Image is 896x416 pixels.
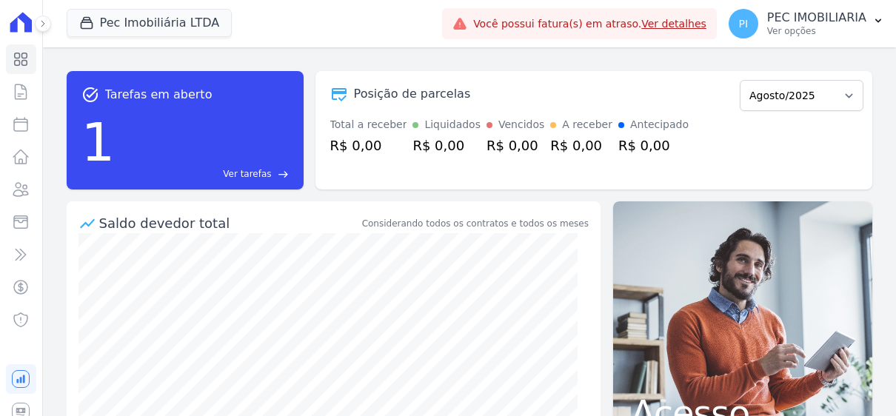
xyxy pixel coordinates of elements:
div: Vencidos [498,117,544,132]
div: 1 [81,104,116,181]
p: Ver opções [767,25,866,37]
div: A receber [562,117,612,132]
div: Antecipado [630,117,689,132]
div: R$ 0,00 [412,135,481,155]
span: Você possui fatura(s) em atraso. [473,16,706,32]
a: Ver detalhes [641,18,706,30]
span: task_alt [81,86,99,104]
div: R$ 0,00 [550,135,612,155]
div: R$ 0,00 [487,135,544,155]
div: Saldo devedor total [99,213,359,233]
a: Ver tarefas east [121,167,288,181]
button: Pec Imobiliária LTDA [67,9,233,37]
span: east [278,169,289,180]
div: Posição de parcelas [354,85,471,103]
div: R$ 0,00 [330,135,407,155]
p: PEC IMOBILIARIA [767,10,866,25]
div: Considerando todos os contratos e todos os meses [362,217,589,230]
button: PI PEC IMOBILIARIA Ver opções [717,3,896,44]
div: Liquidados [424,117,481,132]
span: PI [739,19,749,29]
div: R$ 0,00 [618,135,689,155]
span: Ver tarefas [223,167,271,181]
span: Tarefas em aberto [105,86,213,104]
div: Total a receber [330,117,407,132]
